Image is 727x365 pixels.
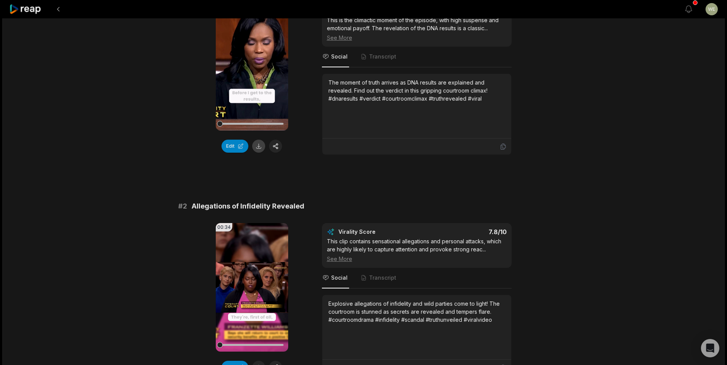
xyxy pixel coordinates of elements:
[327,255,507,263] div: See More
[327,34,507,42] div: See More
[424,228,507,236] div: 7.8 /10
[178,201,187,212] span: # 2
[369,53,396,60] span: Transcript
[322,268,512,288] nav: Tabs
[327,237,507,263] div: This clip contains sensational allegations and personal attacks, which are highly likely to captu...
[192,201,304,212] span: Allegations of Infidelity Revealed
[216,2,288,130] video: Your browser does not support mp4 format.
[331,53,348,60] span: Social
[216,223,288,352] video: Your browser does not support mp4 format.
[327,16,507,42] div: This is the climactic moment of the episode, with high suspense and emotional payoff. The revelat...
[328,300,505,324] div: Explosive allegations of infidelity and wild parties come to light! The courtroom is stunned as s...
[701,339,719,357] div: Open Intercom Messenger
[369,274,396,282] span: Transcript
[328,78,505,103] div: The moment of truth arrives as DNA results are explained and revealed. Find out the verdict in th...
[338,228,421,236] div: Virality Score
[331,274,348,282] span: Social
[222,140,248,153] button: Edit
[322,47,512,67] nav: Tabs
